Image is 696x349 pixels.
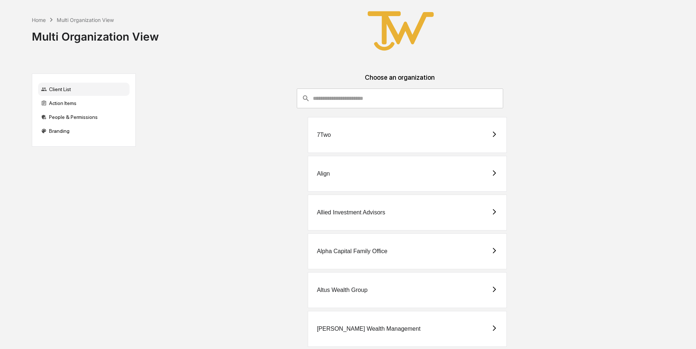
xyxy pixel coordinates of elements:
div: Choose an organization [142,74,658,89]
div: Branding [38,124,130,138]
div: Action Items [38,97,130,110]
img: True West [364,6,437,56]
div: Client List [38,83,130,96]
div: Home [32,17,46,23]
div: People & Permissions [38,110,130,124]
div: [PERSON_NAME] Wealth Management [317,326,420,332]
div: Multi Organization View [57,17,114,23]
div: consultant-dashboard__filter-organizations-search-bar [297,89,504,108]
div: 7Two [317,132,331,138]
div: Multi Organization View [32,24,159,43]
div: Allied Investment Advisors [317,209,385,216]
div: Align [317,170,330,177]
div: Alpha Capital Family Office [317,248,388,255]
div: Altus Wealth Group [317,287,367,293]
